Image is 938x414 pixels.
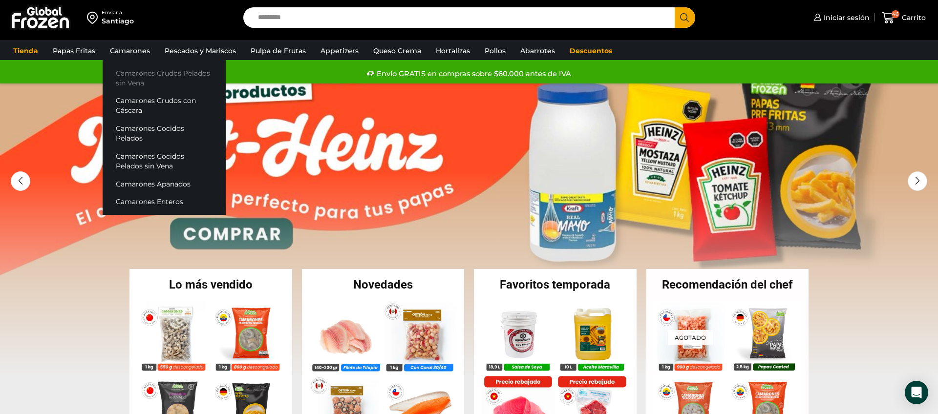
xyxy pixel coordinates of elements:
[675,7,695,28] button: Search button
[821,13,870,22] span: Iniciar sesión
[246,41,311,60] a: Pulpa de Frutas
[48,41,100,60] a: Papas Fritas
[480,41,511,60] a: Pollos
[11,171,30,191] div: Previous slide
[905,381,928,404] div: Open Intercom Messenger
[316,41,363,60] a: Appetizers
[908,171,927,191] div: Next slide
[103,193,226,211] a: Camarones Enteros
[899,13,926,22] span: Carrito
[811,8,870,27] a: Iniciar sesión
[103,120,226,147] a: Camarones Cocidos Pelados
[368,41,426,60] a: Queso Crema
[102,16,134,26] div: Santiago
[8,41,43,60] a: Tienda
[105,41,155,60] a: Camarones
[565,41,617,60] a: Descuentos
[87,9,102,26] img: address-field-icon.svg
[302,279,465,290] h2: Novedades
[103,147,226,175] a: Camarones Cocidos Pelados sin Vena
[431,41,475,60] a: Hortalizas
[129,279,292,290] h2: Lo más vendido
[879,6,928,29] a: 46 Carrito
[646,279,809,290] h2: Recomendación del chef
[474,279,637,290] h2: Favoritos temporada
[892,10,899,18] span: 46
[160,41,241,60] a: Pescados y Mariscos
[515,41,560,60] a: Abarrotes
[103,175,226,193] a: Camarones Apanados
[102,9,134,16] div: Enviar a
[668,330,713,345] p: Agotado
[103,64,226,92] a: Camarones Crudos Pelados sin Vena
[103,92,226,120] a: Camarones Crudos con Cáscara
